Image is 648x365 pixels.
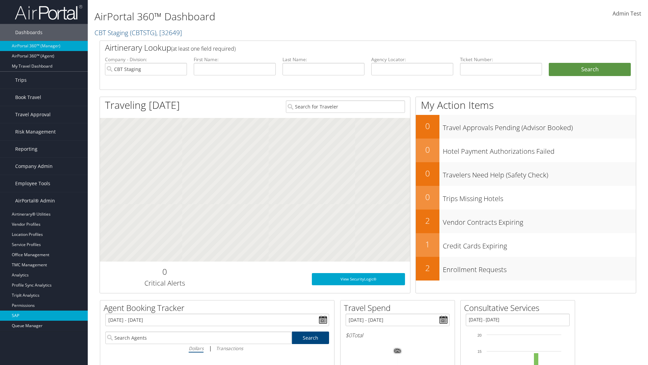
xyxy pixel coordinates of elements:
div: | [105,344,329,352]
img: airportal-logo.png [15,4,82,20]
i: Transactions [216,345,243,351]
span: ( CBTSTG ) [130,28,156,37]
h3: Critical Alerts [105,278,224,288]
h2: Consultative Services [464,302,575,314]
span: (at least one field required) [171,45,236,52]
i: Dollars [189,345,204,351]
h1: AirPortal 360™ Dashboard [94,9,459,24]
a: 0Travel Approvals Pending (Advisor Booked) [416,115,636,139]
h2: Airtinerary Lookup [105,42,586,53]
h2: 0 [416,191,439,203]
h3: Hotel Payment Authorizations Failed [443,143,636,156]
a: View SecurityLogic® [312,273,405,285]
h2: 0 [105,266,224,277]
span: Dashboards [15,24,43,41]
tspan: 15 [478,349,482,354]
h2: Agent Booking Tracker [104,302,334,314]
a: Search [292,332,329,344]
a: 1Credit Cards Expiring [416,233,636,257]
h3: Trips Missing Hotels [443,191,636,203]
h2: 2 [416,215,439,226]
h3: Enrollment Requests [443,262,636,274]
button: Search [549,63,631,76]
input: Search for Traveler [286,100,405,113]
span: Reporting [15,141,37,157]
a: 2Enrollment Requests [416,257,636,281]
span: $0 [346,332,352,339]
h2: 1 [416,239,439,250]
span: Admin Test [613,10,641,17]
span: Trips [15,72,27,89]
span: , [ 32649 ] [156,28,182,37]
h3: Travel Approvals Pending (Advisor Booked) [443,120,636,132]
h3: Travelers Need Help (Safety Check) [443,167,636,180]
h2: 0 [416,144,439,155]
h3: Vendor Contracts Expiring [443,214,636,227]
span: Risk Management [15,123,56,140]
h2: Travel Spend [344,302,455,314]
span: Book Travel [15,89,41,106]
h3: Credit Cards Expiring [443,238,636,251]
a: 0Travelers Need Help (Safety Check) [416,162,636,186]
h2: 0 [416,120,439,132]
h1: My Action Items [416,98,636,112]
label: Company - Division: [105,56,187,63]
label: Ticket Number: [460,56,542,63]
a: 0Trips Missing Hotels [416,186,636,210]
h2: 2 [416,262,439,274]
tspan: 0% [395,349,400,353]
a: 0Hotel Payment Authorizations Failed [416,139,636,162]
h2: 0 [416,168,439,179]
a: CBT Staging [94,28,182,37]
span: AirPortal® Admin [15,192,55,209]
label: Last Name: [282,56,364,63]
tspan: 20 [478,333,482,337]
label: First Name: [194,56,276,63]
label: Agency Locator: [371,56,453,63]
h6: Total [346,332,450,339]
input: Search Agents [105,332,292,344]
a: 2Vendor Contracts Expiring [416,210,636,233]
a: Admin Test [613,3,641,24]
h1: Traveling [DATE] [105,98,180,112]
span: Employee Tools [15,175,50,192]
span: Travel Approval [15,106,51,123]
span: Company Admin [15,158,53,175]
